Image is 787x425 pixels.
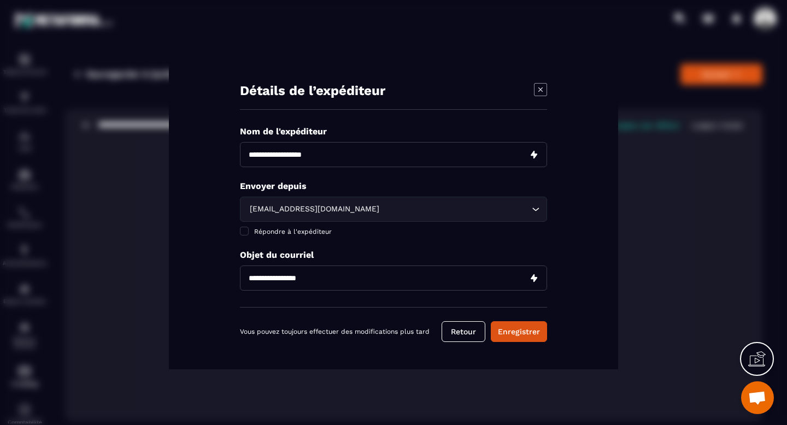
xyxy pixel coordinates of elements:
[442,321,485,342] button: Retour
[247,203,381,215] span: [EMAIL_ADDRESS][DOMAIN_NAME]
[240,83,385,98] h4: Détails de l’expéditeur
[381,203,529,215] input: Search for option
[240,197,547,222] div: Search for option
[741,381,774,414] a: Ouvrir le chat
[240,126,547,137] p: Nom de l'expéditeur
[240,328,430,335] p: Vous pouvez toujours effectuer des modifications plus tard
[240,181,547,191] p: Envoyer depuis
[254,228,332,235] span: Répondre à l'expéditeur
[491,321,547,342] button: Enregistrer
[240,250,547,260] p: Objet du courriel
